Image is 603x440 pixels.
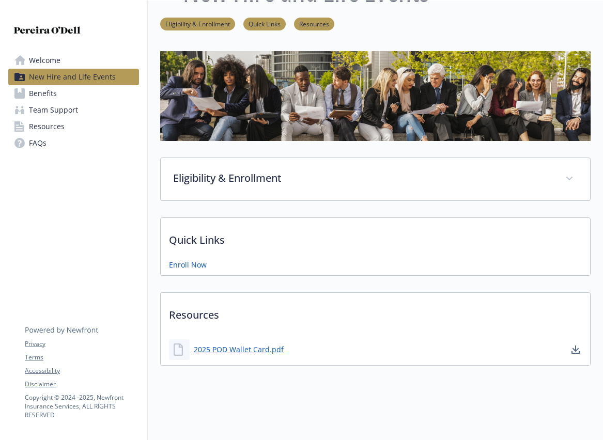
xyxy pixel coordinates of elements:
a: Enroll Now [169,259,207,270]
a: Benefits [8,85,139,102]
p: Eligibility & Enrollment [173,170,553,186]
p: Copyright © 2024 - 2025 , Newfront Insurance Services, ALL RIGHTS RESERVED [25,393,138,419]
a: Resources [8,118,139,135]
img: new hire page banner [160,51,591,141]
a: Privacy [25,339,138,349]
a: Accessibility [25,366,138,375]
span: New Hire and Life Events [29,69,116,85]
p: Resources [161,293,590,331]
a: FAQs [8,135,139,151]
a: 2025 POD Wallet Card.pdf [194,344,284,355]
a: New Hire and Life Events [8,69,139,85]
span: Resources [29,118,65,135]
span: Team Support [29,102,78,118]
span: Benefits [29,85,57,102]
span: FAQs [29,135,47,151]
a: Resources [294,19,334,28]
a: Disclaimer [25,380,138,389]
a: Quick Links [243,19,286,28]
span: Welcome [29,52,60,69]
a: Team Support [8,102,139,118]
p: Quick Links [161,218,590,256]
a: Terms [25,353,138,362]
a: download document [569,343,582,356]
a: Welcome [8,52,139,69]
div: Eligibility & Enrollment [161,158,590,200]
a: Eligibility & Enrollment [160,19,235,28]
